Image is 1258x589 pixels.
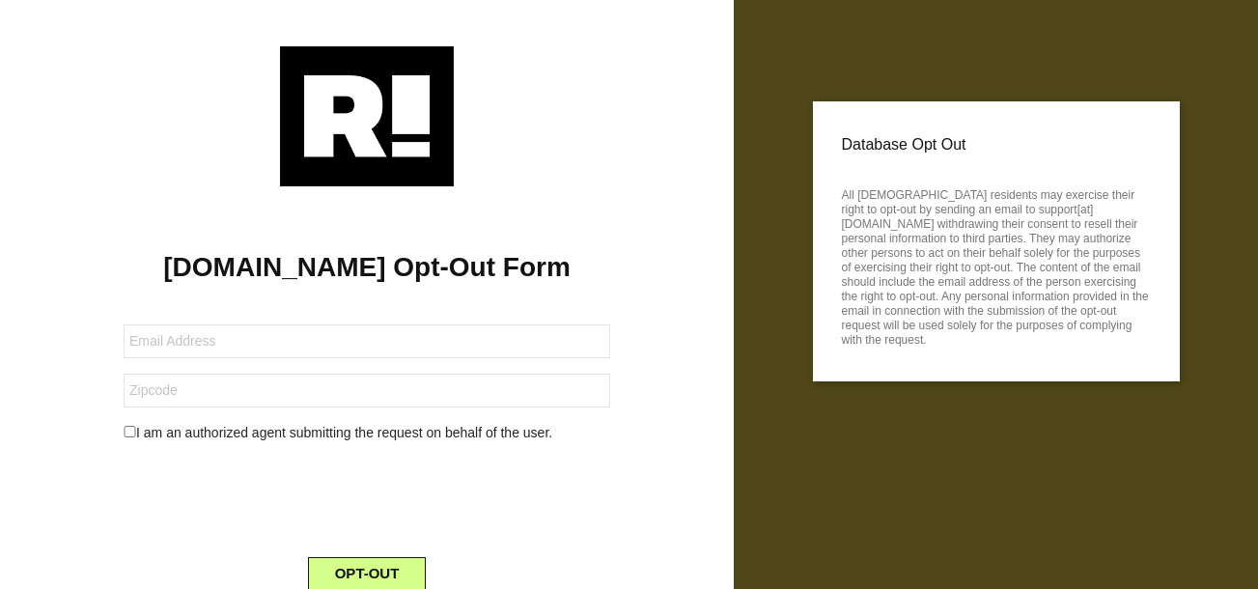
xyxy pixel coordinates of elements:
[842,130,1151,159] p: Database Opt Out
[29,251,705,284] h1: [DOMAIN_NAME] Opt-Out Form
[842,182,1151,348] p: All [DEMOGRAPHIC_DATA] residents may exercise their right to opt-out by sending an email to suppo...
[280,46,454,186] img: Retention.com
[220,459,514,534] iframe: reCAPTCHA
[124,374,610,407] input: Zipcode
[109,423,625,443] div: I am an authorized agent submitting the request on behalf of the user.
[124,324,610,358] input: Email Address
